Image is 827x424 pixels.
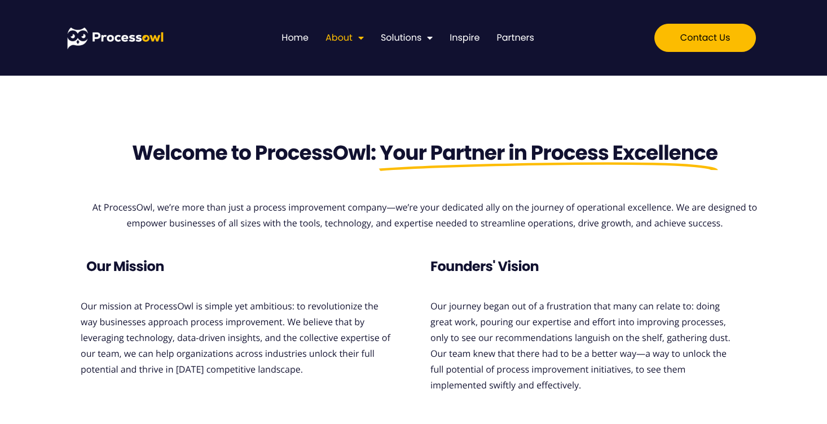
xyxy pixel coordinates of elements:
a: Solutions [381,30,433,45]
a: Contact us [654,24,756,52]
h2: Our Mission [86,259,397,276]
a: About [325,30,364,45]
a: Partners [497,30,534,45]
nav: Menu [281,30,534,45]
span: Contact us [680,33,730,42]
span: Welcome to ProcessOwl: [132,138,376,167]
p: Our journey began out of a frustration that many can relate to: doing great work, pouring our exp... [430,298,741,393]
p: Our mission at ProcessOwl is simple yet ambitious: to revolutionize the way businesses approach p... [81,298,397,377]
p: At ProcessOwl, we’re more than just a process improvement company—we’re your dedicated ally on th... [92,199,758,231]
h2: Founders' Vision [430,259,746,276]
span: Your Partner in Process Excellence [380,141,718,165]
a: Inspire [450,30,480,45]
a: Home [281,30,309,45]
